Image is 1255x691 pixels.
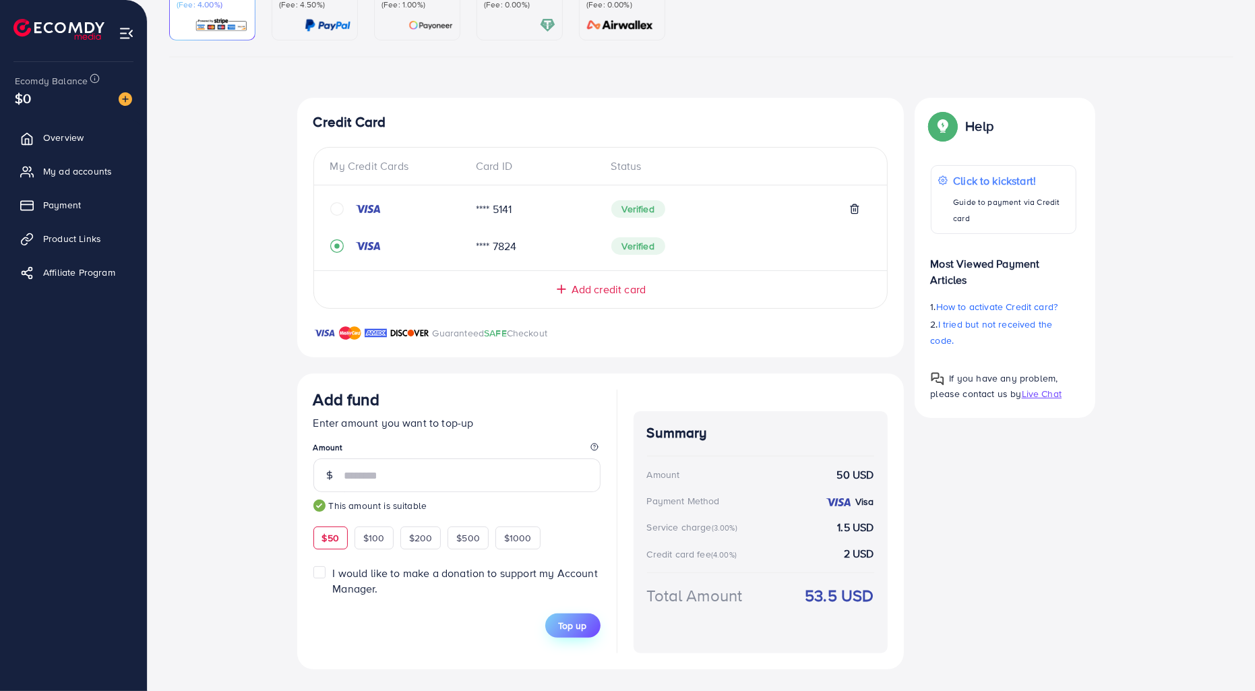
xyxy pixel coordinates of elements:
[195,18,248,33] img: card
[647,468,680,481] div: Amount
[365,325,387,341] img: brand
[611,237,665,255] span: Verified
[305,18,350,33] img: card
[10,124,137,151] a: Overview
[339,325,361,341] img: brand
[330,239,344,253] svg: record circle
[837,520,874,535] strong: 1.5 USD
[43,232,101,245] span: Product Links
[332,566,597,596] span: I would like to make a donation to support my Account Manager.
[363,531,385,545] span: $100
[805,584,874,607] strong: 53.5 USD
[43,131,84,144] span: Overview
[931,318,1053,347] span: I tried but not received the code.
[647,520,741,534] div: Service charge
[601,158,871,174] div: Status
[313,499,601,512] small: This amount is suitable
[330,158,466,174] div: My Credit Cards
[465,158,601,174] div: Card ID
[966,118,994,134] p: Help
[953,194,1068,227] p: Guide to payment via Credit card
[390,325,429,341] img: brand
[825,497,852,508] img: credit
[355,241,381,251] img: credit
[409,531,433,545] span: $200
[43,198,81,212] span: Payment
[322,531,339,545] span: $50
[15,88,31,108] span: $0
[13,19,104,40] img: logo
[433,325,548,341] p: Guaranteed Checkout
[456,531,480,545] span: $500
[10,158,137,185] a: My ad accounts
[931,371,1058,400] span: If you have any problem, please contact us by
[43,266,115,279] span: Affiliate Program
[647,547,741,561] div: Credit card fee
[844,546,874,562] strong: 2 USD
[582,18,658,33] img: card
[931,114,955,138] img: Popup guide
[931,245,1076,288] p: Most Viewed Payment Articles
[936,300,1058,313] span: How to activate Credit card?
[647,425,874,442] h4: Summary
[504,531,532,545] span: $1000
[313,415,601,431] p: Enter amount you want to top-up
[408,18,453,33] img: card
[313,500,326,512] img: guide
[119,92,132,106] img: image
[611,200,665,218] span: Verified
[540,18,555,33] img: card
[559,619,587,632] span: Top up
[43,164,112,178] span: My ad accounts
[313,390,379,409] h3: Add fund
[313,325,336,341] img: brand
[545,613,601,638] button: Top up
[313,442,601,458] legend: Amount
[855,495,874,508] strong: Visa
[10,225,137,252] a: Product Links
[931,372,944,386] img: Popup guide
[647,494,720,508] div: Payment Method
[711,549,737,560] small: (4.00%)
[10,259,137,286] a: Affiliate Program
[931,316,1076,349] p: 2.
[355,204,381,214] img: credit
[1022,387,1062,400] span: Live Chat
[712,522,737,533] small: (3.00%)
[572,282,646,297] span: Add credit card
[313,114,888,131] h4: Credit Card
[330,202,344,216] svg: circle
[931,299,1076,315] p: 1.
[953,173,1068,189] p: Click to kickstart!
[647,584,743,607] div: Total Amount
[484,326,507,340] span: SAFE
[10,191,137,218] a: Payment
[1198,630,1245,681] iframe: Chat
[837,467,874,483] strong: 50 USD
[15,74,88,88] span: Ecomdy Balance
[119,26,134,41] img: menu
